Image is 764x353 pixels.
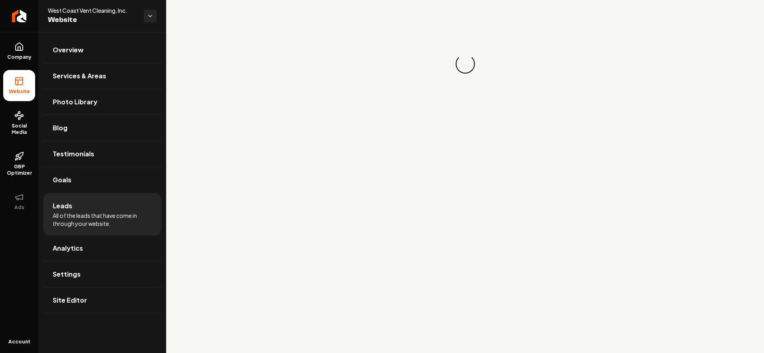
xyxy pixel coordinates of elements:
[43,115,161,141] a: Blog
[454,53,476,76] div: Loading
[53,149,94,159] span: Testimonials
[53,123,67,133] span: Blog
[53,211,152,227] span: All of the leads that have come in through your website.
[3,123,35,136] span: Social Media
[53,201,72,211] span: Leads
[12,10,27,22] img: Rebolt Logo
[3,36,35,67] a: Company
[6,88,33,95] span: Website
[48,6,137,14] span: West Coast Vent Cleaning, Inc.
[53,269,81,279] span: Settings
[43,89,161,115] a: Photo Library
[4,54,35,60] span: Company
[3,186,35,217] button: Ads
[53,45,83,55] span: Overview
[3,104,35,142] a: Social Media
[43,63,161,89] a: Services & Areas
[43,261,161,287] a: Settings
[3,164,35,176] span: GBP Optimizer
[43,37,161,63] a: Overview
[48,14,137,26] span: Website
[53,71,106,81] span: Services & Areas
[53,243,83,253] span: Analytics
[8,339,30,345] span: Account
[11,204,28,211] span: Ads
[43,287,161,313] a: Site Editor
[53,97,97,107] span: Photo Library
[43,235,161,261] a: Analytics
[53,175,71,185] span: Goals
[43,167,161,193] a: Goals
[43,141,161,167] a: Testimonials
[53,295,87,305] span: Site Editor
[3,145,35,183] a: GBP Optimizer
